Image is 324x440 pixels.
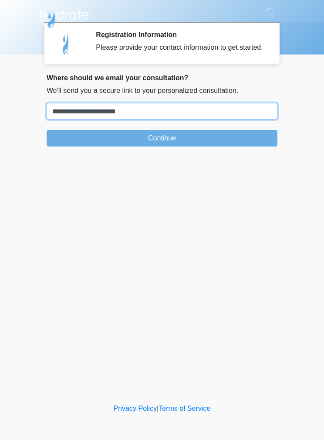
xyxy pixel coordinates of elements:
img: Hydrate IV Bar - Flagstaff Logo [38,7,90,28]
a: Privacy Policy [114,405,157,412]
a: Terms of Service [159,405,210,412]
button: Continue [47,130,277,147]
img: Agent Avatar [53,31,79,57]
p: We'll send you a secure link to your personalized consultation. [47,85,277,96]
a: | [157,405,159,412]
h2: Where should we email your consultation? [47,74,277,82]
div: Please provide your contact information to get started. [96,42,264,53]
